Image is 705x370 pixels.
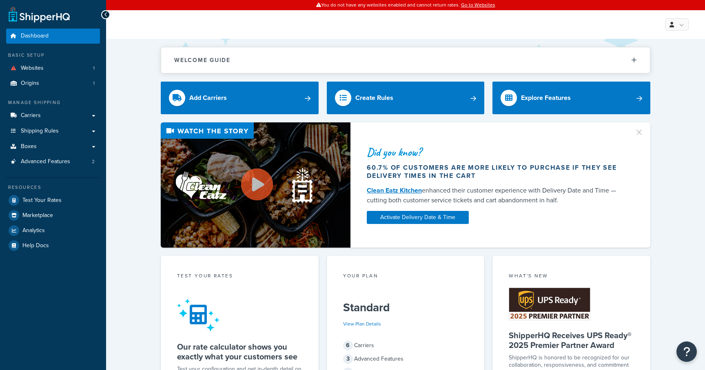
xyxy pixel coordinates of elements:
[343,320,381,328] a: View Plan Details
[22,242,49,249] span: Help Docs
[327,82,485,114] a: Create Rules
[6,108,100,123] a: Carriers
[492,82,650,114] a: Explore Features
[22,197,62,204] span: Test Your Rates
[367,186,422,195] a: Clean Eatz Kitchen
[22,227,45,234] span: Analytics
[343,340,468,351] div: Carriers
[93,80,95,87] span: 1
[189,92,227,104] div: Add Carriers
[6,124,100,139] a: Shipping Rules
[6,139,100,154] a: Boxes
[367,186,625,205] div: enhanced their customer experience with Delivery Date and Time — cutting both customer service ti...
[177,272,302,281] div: Test your rates
[6,29,100,44] a: Dashboard
[6,52,100,59] div: Basic Setup
[6,154,100,169] a: Advanced Features2
[367,211,469,224] a: Activate Delivery Date & Time
[6,99,100,106] div: Manage Shipping
[6,76,100,91] a: Origins1
[161,47,650,73] button: Welcome Guide
[6,193,100,208] a: Test Your Rates
[355,92,393,104] div: Create Rules
[161,82,319,114] a: Add Carriers
[6,154,100,169] li: Advanced Features
[343,301,468,314] h5: Standard
[21,128,59,135] span: Shipping Rules
[461,1,495,9] a: Go to Websites
[6,184,100,191] div: Resources
[177,342,302,361] h5: Our rate calculator shows you exactly what your customers see
[22,212,53,219] span: Marketplace
[521,92,571,104] div: Explore Features
[367,146,625,158] div: Did you know?
[6,208,100,223] a: Marketplace
[6,223,100,238] a: Analytics
[21,143,37,150] span: Boxes
[174,57,231,63] h2: Welcome Guide
[343,354,353,364] span: 3
[343,353,468,365] div: Advanced Features
[343,272,468,281] div: Your Plan
[676,341,697,362] button: Open Resource Center
[6,238,100,253] a: Help Docs
[161,122,350,248] img: Video thumbnail
[93,65,95,72] span: 1
[6,76,100,91] li: Origins
[21,33,49,40] span: Dashboard
[92,158,95,165] span: 2
[21,112,41,119] span: Carriers
[21,80,39,87] span: Origins
[509,272,634,281] div: What's New
[21,158,70,165] span: Advanced Features
[367,164,625,180] div: 60.7% of customers are more likely to purchase if they see delivery times in the cart
[343,341,353,350] span: 6
[21,65,44,72] span: Websites
[6,61,100,76] a: Websites1
[509,330,634,350] h5: ShipperHQ Receives UPS Ready® 2025 Premier Partner Award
